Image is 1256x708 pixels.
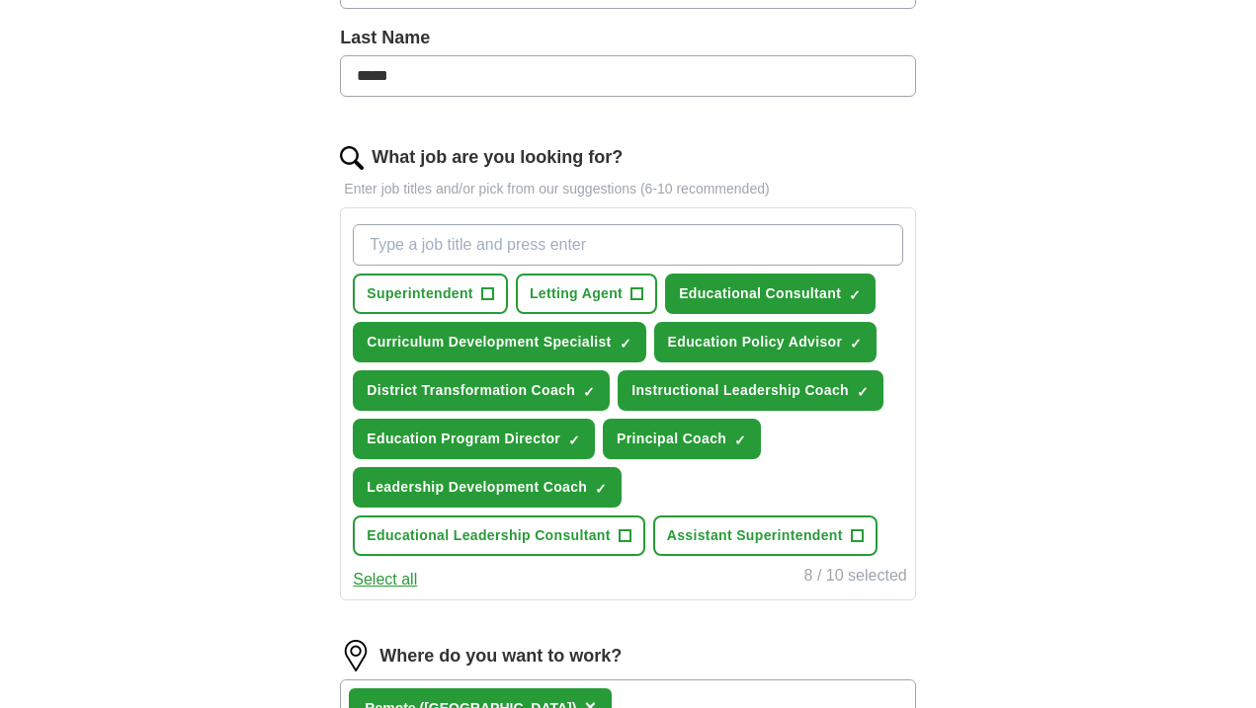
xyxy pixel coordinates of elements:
img: search.png [340,146,364,170]
span: ✓ [595,481,607,497]
button: Instructional Leadership Coach✓ [618,370,883,411]
button: Educational Leadership Consultant [353,515,644,556]
button: Superintendent [353,274,508,314]
button: Educational Consultant✓ [665,274,876,314]
span: Education Policy Advisor [668,332,843,353]
span: Education Program Director [367,429,560,449]
button: Education Program Director✓ [353,419,595,459]
span: Instructional Leadership Coach [631,380,849,401]
span: ✓ [849,287,861,303]
span: Superintendent [367,283,473,304]
span: ✓ [568,433,580,448]
label: Last Name [340,25,915,51]
span: ✓ [620,336,631,352]
img: location.png [340,640,372,671]
button: Leadership Development Coach✓ [353,467,622,508]
label: Where do you want to work? [379,643,622,669]
span: Leadership Development Coach [367,477,587,498]
span: ✓ [583,384,595,400]
button: Principal Coach✓ [603,419,761,459]
span: ✓ [850,336,862,352]
input: Type a job title and press enter [353,224,902,266]
span: Letting Agent [530,283,623,304]
span: ✓ [857,384,869,400]
span: Assistant Superintendent [667,525,843,546]
button: Education Policy Advisor✓ [654,322,878,362]
span: District Transformation Coach [367,380,575,401]
span: Principal Coach [617,429,726,449]
button: District Transformation Coach✓ [353,370,610,411]
p: Enter job titles and/or pick from our suggestions (6-10 recommended) [340,179,915,199]
span: Educational Leadership Consultant [367,525,610,546]
span: ✓ [734,433,746,448]
span: Curriculum Development Specialist [367,332,611,353]
label: What job are you looking for? [372,144,623,171]
div: 8 / 10 selected [804,564,907,591]
button: Letting Agent [516,274,657,314]
button: Curriculum Development Specialist✓ [353,322,645,362]
button: Select all [353,568,417,591]
button: Assistant Superintendent [653,515,878,556]
span: Educational Consultant [679,283,841,304]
